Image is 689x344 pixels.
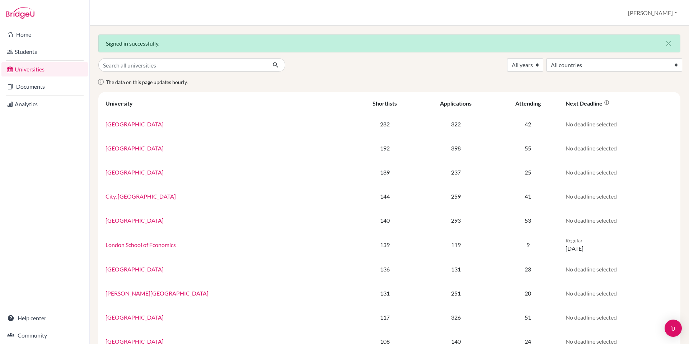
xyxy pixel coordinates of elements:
span: No deadline selected [566,290,617,297]
span: No deadline selected [566,314,617,321]
td: 23 [495,257,561,281]
button: [PERSON_NAME] [625,6,680,20]
td: 293 [417,208,495,232]
td: 192 [353,136,417,160]
a: Home [1,27,88,42]
span: No deadline selected [566,121,617,127]
td: 9 [495,232,561,257]
a: [GEOGRAPHIC_DATA] [106,314,164,321]
td: 139 [353,232,417,257]
div: Attending [515,100,541,107]
td: 237 [417,160,495,184]
a: [GEOGRAPHIC_DATA] [106,217,164,224]
td: 140 [353,208,417,232]
td: 136 [353,257,417,281]
td: 144 [353,184,417,208]
td: 131 [417,257,495,281]
td: 259 [417,184,495,208]
a: Help center [1,311,88,325]
td: 189 [353,160,417,184]
td: 398 [417,136,495,160]
td: 326 [417,305,495,329]
td: 20 [495,281,561,305]
a: [PERSON_NAME][GEOGRAPHIC_DATA] [106,290,208,297]
div: Open Intercom Messenger [665,320,682,337]
td: 251 [417,281,495,305]
i: close [664,39,673,48]
button: Close [657,35,680,52]
a: City, [GEOGRAPHIC_DATA] [106,193,176,200]
span: No deadline selected [566,169,617,176]
a: [GEOGRAPHIC_DATA] [106,266,164,273]
td: 42 [495,112,561,136]
a: London School of Economics [106,241,176,248]
td: 53 [495,208,561,232]
td: 322 [417,112,495,136]
td: 119 [417,232,495,257]
td: 25 [495,160,561,184]
td: 55 [495,136,561,160]
span: No deadline selected [566,145,617,152]
p: Regular [566,237,673,244]
span: No deadline selected [566,266,617,273]
img: Bridge-U [6,7,34,19]
td: 131 [353,281,417,305]
a: Analytics [1,97,88,111]
td: 117 [353,305,417,329]
th: University [101,95,353,112]
span: The data on this page updates hourly. [106,79,188,85]
div: Signed in successfully. [98,34,680,52]
div: Next deadline [566,100,609,107]
td: 41 [495,184,561,208]
a: [GEOGRAPHIC_DATA] [106,169,164,176]
a: [GEOGRAPHIC_DATA] [106,145,164,152]
a: Documents [1,79,88,94]
span: No deadline selected [566,193,617,200]
a: [GEOGRAPHIC_DATA] [106,121,164,127]
td: 51 [495,305,561,329]
td: 282 [353,112,417,136]
div: Shortlists [372,100,397,107]
td: [DATE] [561,232,678,257]
div: Applications [440,100,472,107]
a: Universities [1,62,88,76]
span: No deadline selected [566,217,617,224]
a: Community [1,328,88,343]
a: Students [1,45,88,59]
input: Search all universities [98,58,267,72]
